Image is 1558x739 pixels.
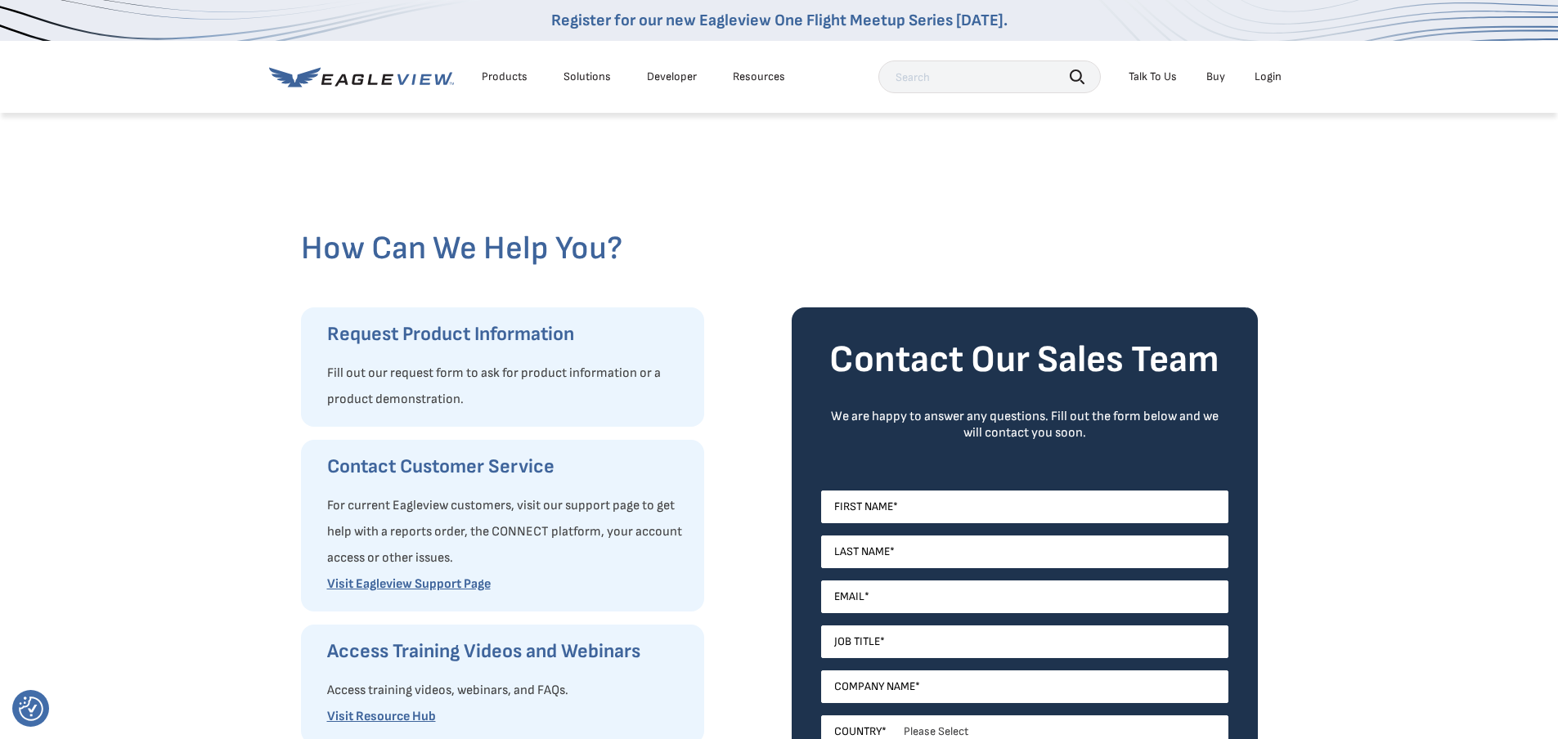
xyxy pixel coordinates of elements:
h2: How Can We Help You? [301,229,1258,268]
p: Fill out our request form to ask for product information or a product demonstration. [327,361,688,413]
a: Developer [647,69,697,84]
h3: Request Product Information [327,321,688,347]
div: Solutions [563,69,611,84]
p: Access training videos, webinars, and FAQs. [327,678,688,704]
input: Search [878,60,1101,93]
a: Visit Resource Hub [327,709,436,724]
p: For current Eagleview customers, visit our support page to get help with a reports order, the CON... [327,493,688,571]
button: Consent Preferences [19,696,43,721]
a: Visit Eagleview Support Page [327,576,491,592]
img: Revisit consent button [19,696,43,721]
div: Resources [733,69,785,84]
div: We are happy to answer any questions. Fill out the form below and we will contact you soon. [821,409,1228,441]
div: Login [1255,69,1282,84]
strong: Contact Our Sales Team [829,338,1219,383]
a: Register for our new Eagleview One Flight Meetup Series [DATE]. [551,11,1008,30]
h3: Access Training Videos and Webinars [327,638,688,665]
a: Buy [1206,69,1225,84]
div: Products [482,69,528,84]
div: Talk To Us [1129,69,1177,84]
h3: Contact Customer Service [327,454,688,480]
